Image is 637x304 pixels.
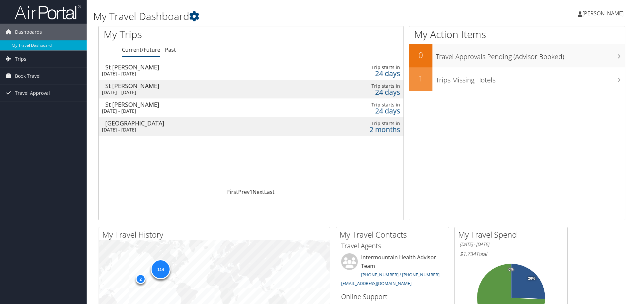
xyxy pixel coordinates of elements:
[102,108,290,114] div: [DATE] - [DATE]
[102,127,290,133] div: [DATE] - [DATE]
[409,67,625,91] a: 1Trips Missing Hotels
[238,188,250,196] a: Prev
[409,49,432,61] h2: 0
[582,10,624,17] span: [PERSON_NAME]
[341,292,444,301] h3: Online Support
[105,64,293,70] div: St [PERSON_NAME]
[151,259,171,279] div: 114
[105,120,293,126] div: [GEOGRAPHIC_DATA]
[508,268,514,272] tspan: 0%
[102,229,330,240] h2: My Travel History
[328,89,400,95] div: 24 days
[105,83,293,89] div: St [PERSON_NAME]
[341,241,444,251] h3: Travel Agents
[460,250,476,258] span: $1,734
[409,44,625,67] a: 0Travel Approvals Pending (Advisor Booked)
[253,188,264,196] a: Next
[328,126,400,132] div: 2 months
[105,101,293,107] div: St [PERSON_NAME]
[328,108,400,114] div: 24 days
[104,27,272,41] h1: My Trips
[338,253,447,289] li: Intermountain Health Advisor Team
[328,120,400,126] div: Trip starts in
[15,68,41,84] span: Book Travel
[15,4,81,20] img: airportal-logo.png
[528,277,535,281] tspan: 26%
[102,89,290,95] div: [DATE] - [DATE]
[339,229,449,240] h2: My Travel Contacts
[102,71,290,77] div: [DATE] - [DATE]
[15,85,50,101] span: Travel Approval
[15,51,26,67] span: Trips
[460,250,562,258] h6: Total
[460,241,562,248] h6: [DATE] - [DATE]
[227,188,238,196] a: First
[409,27,625,41] h1: My Action Items
[328,70,400,76] div: 24 days
[436,49,625,61] h3: Travel Approvals Pending (Advisor Booked)
[15,24,42,40] span: Dashboards
[341,280,411,286] a: [EMAIL_ADDRESS][DOMAIN_NAME]
[165,46,176,53] a: Past
[93,9,451,23] h1: My Travel Dashboard
[458,229,567,240] h2: My Travel Spend
[136,274,146,284] div: 2
[328,102,400,108] div: Trip starts in
[122,46,160,53] a: Current/Future
[328,83,400,89] div: Trip starts in
[328,64,400,70] div: Trip starts in
[578,3,630,23] a: [PERSON_NAME]
[264,188,275,196] a: Last
[409,73,432,84] h2: 1
[361,272,439,278] a: [PHONE_NUMBER] / [PHONE_NUMBER]
[250,188,253,196] a: 1
[436,72,625,85] h3: Trips Missing Hotels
